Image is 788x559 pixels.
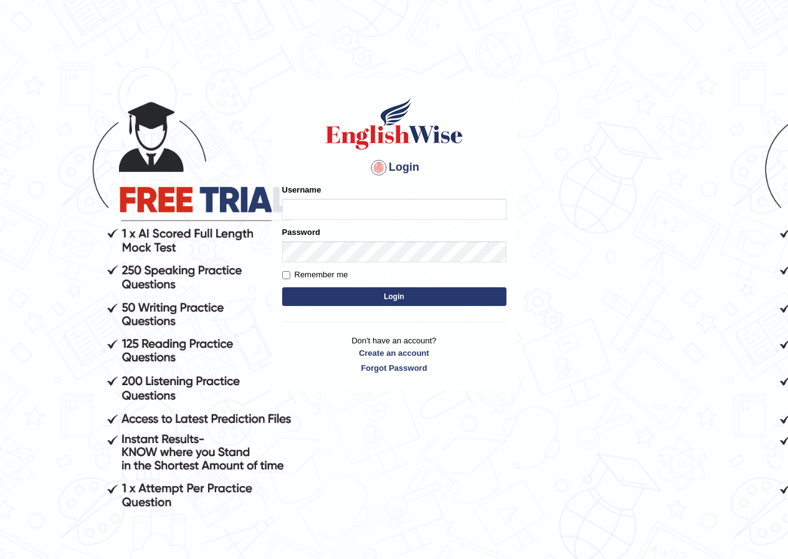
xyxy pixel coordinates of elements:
[282,158,506,178] h4: Login
[323,95,465,151] img: Logo of English Wise sign in for intelligent practice with AI
[282,347,506,359] a: Create an account
[282,335,506,373] p: Don't have an account?
[282,269,348,281] label: Remember me
[282,184,321,196] label: Username
[282,362,506,374] a: Forgot Password
[282,226,320,238] label: Password
[282,271,290,279] input: Remember me
[282,287,506,306] button: Login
